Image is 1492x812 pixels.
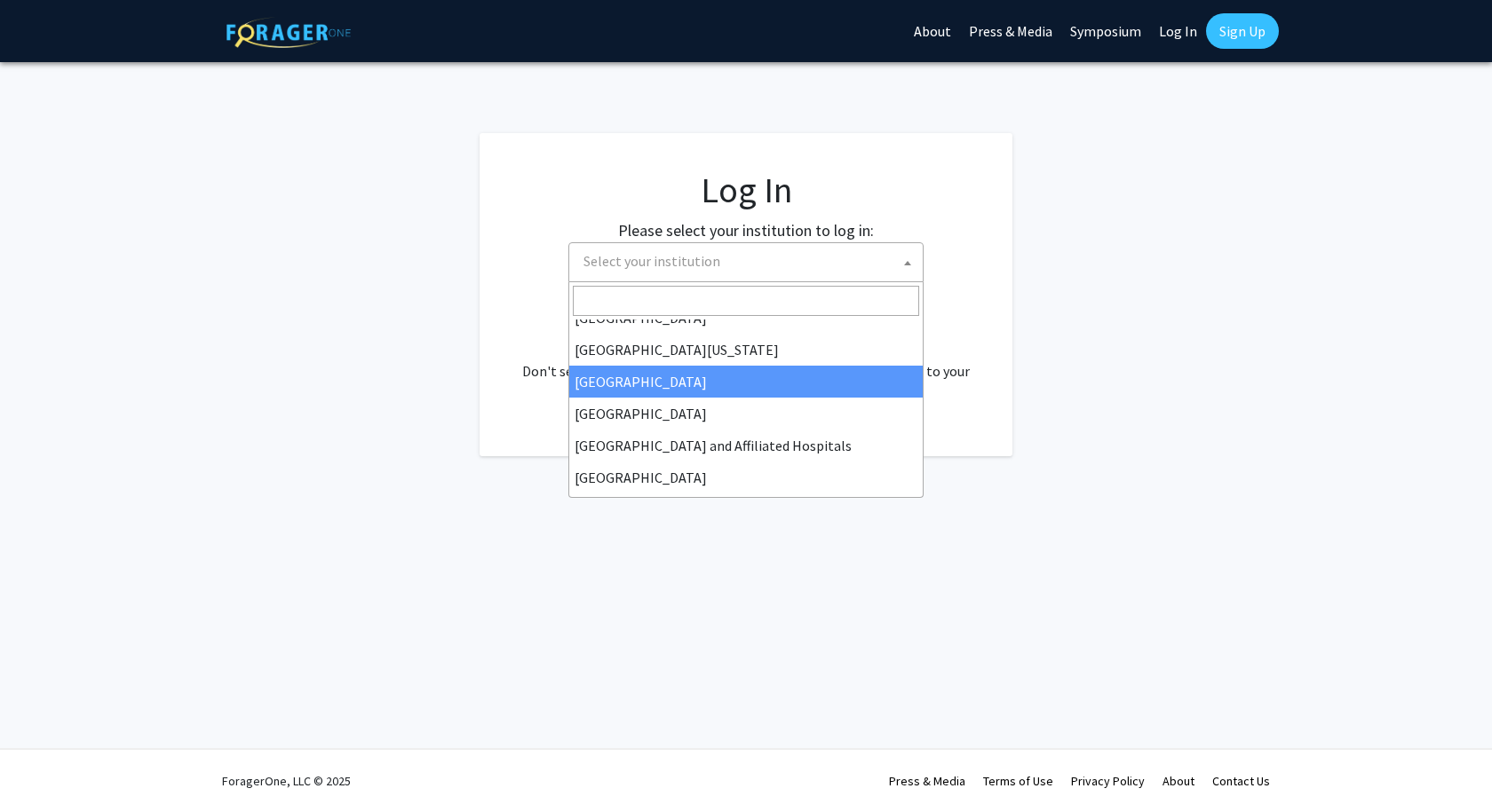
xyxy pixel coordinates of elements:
[226,17,351,48] img: ForagerOne Logo
[13,732,75,799] iframe: Chat
[1163,773,1194,789] a: About
[515,169,977,211] h1: Log In
[1206,13,1279,49] a: Sign Up
[573,286,919,316] input: Search
[568,242,924,282] span: Select your institution
[983,773,1053,789] a: Terms of Use
[1071,773,1145,789] a: Privacy Policy
[515,318,977,403] div: No account? . Don't see your institution? about bringing ForagerOne to your institution.
[569,493,923,547] li: [PERSON_NAME][GEOGRAPHIC_DATA][PERSON_NAME]
[569,461,923,493] li: [GEOGRAPHIC_DATA]
[569,430,923,461] li: [GEOGRAPHIC_DATA] and Affiliated Hospitals
[1212,773,1270,789] a: Contact Us
[569,366,923,398] li: [GEOGRAPHIC_DATA]
[569,334,923,366] li: [GEOGRAPHIC_DATA][US_STATE]
[889,773,965,789] a: Press & Media
[222,750,351,812] div: ForagerOne, LLC © 2025
[618,218,874,242] label: Please select your institution to log in:
[569,398,923,430] li: [GEOGRAPHIC_DATA]
[576,243,923,280] span: Select your institution
[583,252,720,270] span: Select your institution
